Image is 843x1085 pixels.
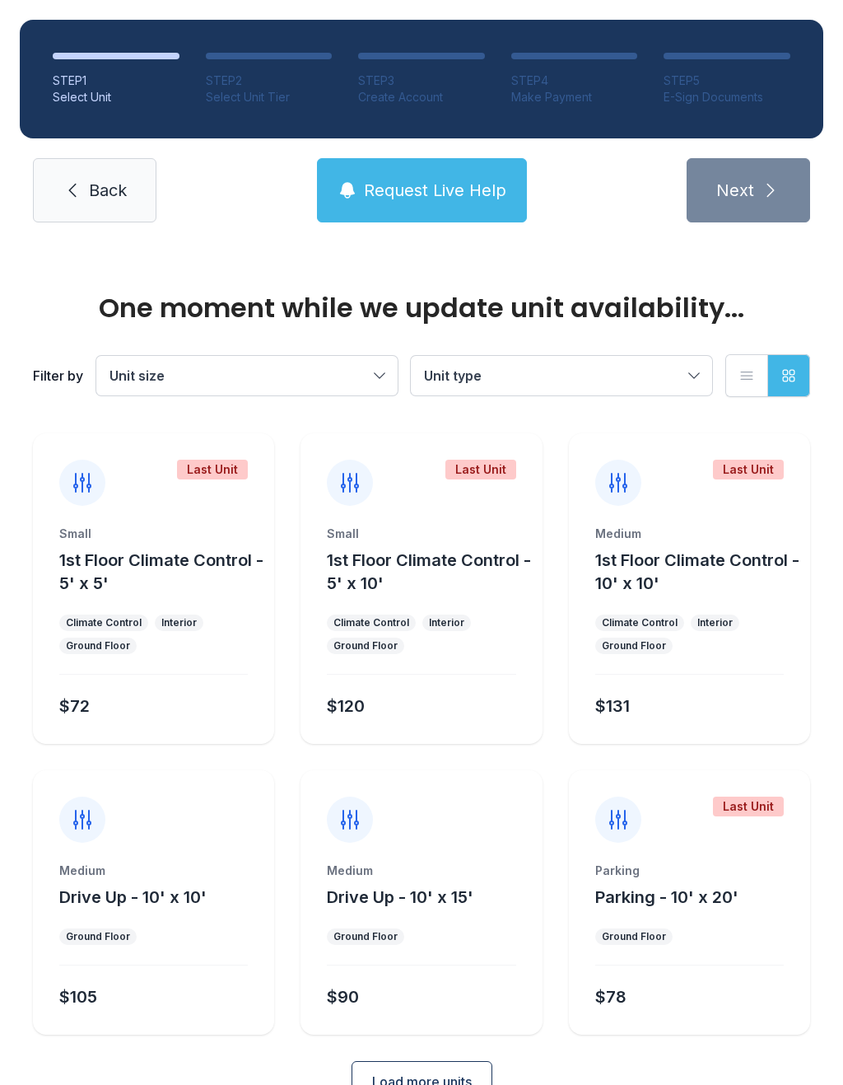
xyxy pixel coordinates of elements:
div: Ground Floor [602,639,666,652]
span: Parking - 10' x 20' [595,887,738,907]
div: $72 [59,694,90,718]
div: Ground Floor [66,930,130,943]
div: Interior [161,616,197,629]
div: Last Unit [713,460,784,479]
div: $131 [595,694,630,718]
div: Climate Control [333,616,409,629]
span: Unit type [424,367,482,384]
div: One moment while we update unit availability... [33,295,810,321]
span: 1st Floor Climate Control - 5' x 5' [59,550,263,593]
div: Ground Floor [333,930,398,943]
div: Medium [595,526,784,542]
div: Medium [327,863,515,879]
span: 1st Floor Climate Control - 5' x 10' [327,550,531,593]
div: $120 [327,694,365,718]
div: Last Unit [177,460,248,479]
div: E-Sign Documents [664,89,790,105]
div: $78 [595,985,626,1008]
div: STEP 2 [206,72,333,89]
span: 1st Floor Climate Control - 10' x 10' [595,550,799,593]
button: 1st Floor Climate Control - 10' x 10' [595,549,803,595]
div: Select Unit [53,89,179,105]
div: Interior [697,616,733,629]
div: Last Unit [713,797,784,816]
span: Next [716,179,754,202]
div: Medium [59,863,248,879]
button: 1st Floor Climate Control - 5' x 5' [59,549,268,595]
button: 1st Floor Climate Control - 5' x 10' [327,549,535,595]
button: Drive Up - 10' x 10' [59,886,207,909]
div: Last Unit [445,460,516,479]
div: $105 [59,985,97,1008]
div: Parking [595,863,784,879]
div: STEP 3 [358,72,485,89]
div: Interior [429,616,464,629]
div: Make Payment [511,89,638,105]
div: Filter by [33,366,83,386]
span: Drive Up - 10' x 10' [59,887,207,907]
span: Drive Up - 10' x 15' [327,887,473,907]
button: Unit type [411,356,712,395]
div: Create Account [358,89,485,105]
div: Small [327,526,515,542]
div: Select Unit Tier [206,89,333,105]
div: Climate Control [66,616,142,629]
button: Parking - 10' x 20' [595,886,738,909]
span: Request Live Help [364,179,506,202]
div: Ground Floor [66,639,130,652]
button: Drive Up - 10' x 15' [327,886,473,909]
div: Ground Floor [333,639,398,652]
div: Ground Floor [602,930,666,943]
div: STEP 1 [53,72,179,89]
button: Unit size [96,356,398,395]
div: $90 [327,985,359,1008]
div: Small [59,526,248,542]
div: Climate Control [602,616,678,629]
span: Unit size [109,367,165,384]
div: STEP 4 [511,72,638,89]
div: STEP 5 [664,72,790,89]
span: Back [89,179,127,202]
